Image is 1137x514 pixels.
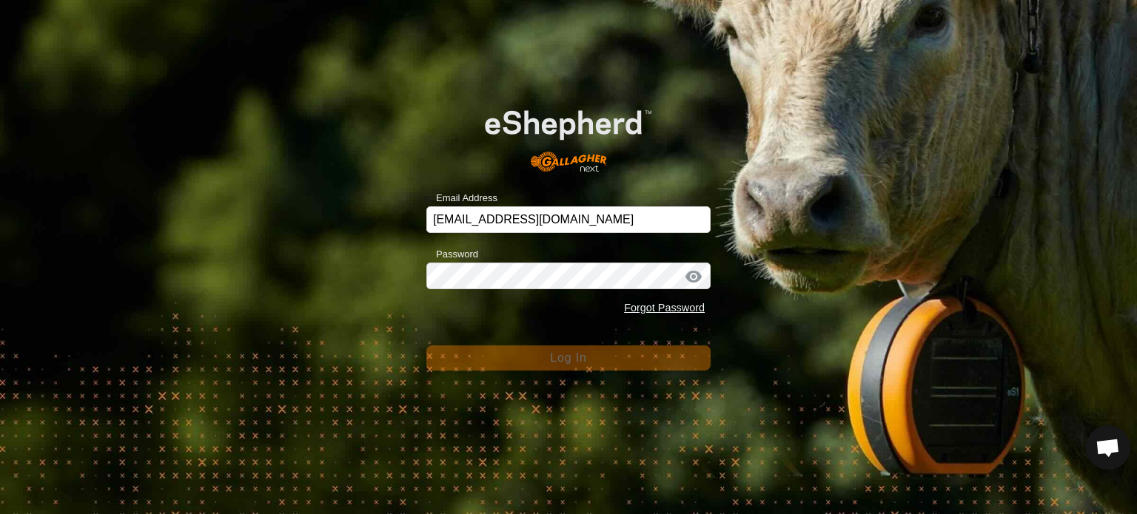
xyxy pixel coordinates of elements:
[1086,425,1130,470] div: Open chat
[550,351,586,364] span: Log In
[455,87,682,183] img: E-shepherd Logo
[426,206,711,233] input: Email Address
[426,345,711,371] button: Log In
[426,191,497,206] label: Email Address
[624,302,705,314] a: Forgot Password
[426,247,478,262] label: Password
